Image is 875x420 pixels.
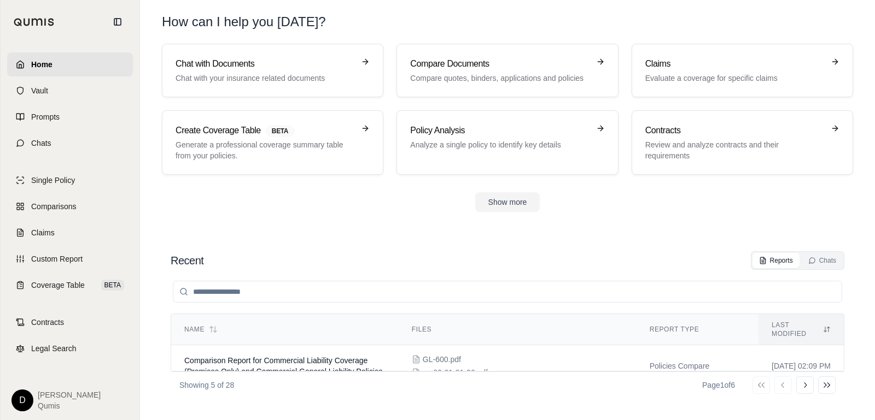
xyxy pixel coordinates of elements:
[176,73,354,84] p: Chat with your insurance related documents
[7,105,133,129] a: Prompts
[632,44,853,97] a: ClaimsEvaluate a coverage for specific claims
[101,280,124,291] span: BETA
[176,124,354,137] h3: Create Coverage Table
[38,400,101,411] span: Qumis
[31,138,51,149] span: Chats
[31,85,48,96] span: Vault
[14,18,55,26] img: Qumis Logo
[399,314,637,345] th: Files
[31,253,83,264] span: Custom Report
[632,110,853,175] a: ContractsReview and analyze contracts and their requirements
[475,192,540,212] button: Show more
[802,253,843,268] button: Chats
[31,343,77,354] span: Legal Search
[162,44,383,97] a: Chat with DocumentsChat with your insurance related documents
[162,110,383,175] a: Create Coverage TableBETAGenerate a professional coverage summary table from your policies.
[396,110,618,175] a: Policy AnalysisAnalyze a single policy to identify key details
[109,13,126,31] button: Collapse sidebar
[31,59,52,70] span: Home
[752,253,800,268] button: Reports
[410,124,589,137] h3: Policy Analysis
[410,139,589,150] p: Analyze a single policy to identify key details
[645,73,824,84] p: Evaluate a coverage for specific claims
[759,256,793,265] div: Reports
[184,325,386,334] div: Name
[645,124,824,137] h3: Contracts
[7,131,133,155] a: Chats
[7,247,133,271] a: Custom Report
[637,345,759,387] td: Policies Compare
[179,380,234,391] p: Showing 5 of 28
[7,168,133,192] a: Single Policy
[423,354,461,365] span: GL-600.pdf
[759,345,844,387] td: [DATE] 02:09 PM
[31,201,76,212] span: Comparisons
[31,280,85,291] span: Coverage Table
[162,13,853,31] h1: How can I help you [DATE]?
[38,389,101,400] span: [PERSON_NAME]
[410,57,589,70] h3: Compare Documents
[31,175,75,186] span: Single Policy
[11,389,33,411] div: D
[7,310,133,334] a: Contracts
[7,194,133,218] a: Comparisons
[645,57,824,70] h3: Claims
[7,336,133,360] a: Legal Search
[7,273,133,297] a: Coverage TableBETA
[171,253,203,268] h2: Recent
[423,367,488,378] span: cg-00-01-01-96.pdf
[31,317,64,328] span: Contracts
[176,139,354,161] p: Generate a professional coverage summary table from your policies.
[396,44,618,97] a: Compare DocumentsCompare quotes, binders, applications and policies
[184,356,383,376] span: Comparison Report for Commercial Liability Coverage (Premises Only) and Commercial General Liabil...
[645,139,824,161] p: Review and analyze contracts and their requirements
[772,321,831,338] div: Last modified
[7,221,133,245] a: Claims
[265,125,295,137] span: BETA
[7,52,133,76] a: Home
[7,79,133,103] a: Vault
[31,111,60,122] span: Prompts
[637,314,759,345] th: Report Type
[702,380,735,391] div: Page 1 of 6
[410,73,589,84] p: Compare quotes, binders, applications and policies
[31,227,55,238] span: Claims
[808,256,836,265] div: Chats
[176,57,354,70] h3: Chat with Documents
